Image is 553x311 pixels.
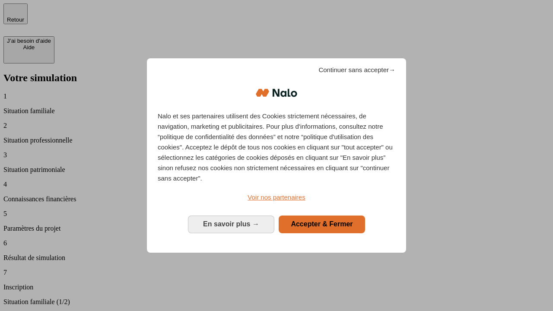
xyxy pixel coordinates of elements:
span: En savoir plus → [203,220,259,228]
span: Voir nos partenaires [248,194,305,201]
button: Accepter & Fermer: Accepter notre traitement des données et fermer [279,216,365,233]
span: Continuer sans accepter→ [318,65,395,75]
span: Accepter & Fermer [291,220,353,228]
div: Bienvenue chez Nalo Gestion du consentement [147,58,406,252]
img: Logo [256,80,297,106]
p: Nalo et ses partenaires utilisent des Cookies strictement nécessaires, de navigation, marketing e... [158,111,395,184]
button: En savoir plus: Configurer vos consentements [188,216,274,233]
a: Voir nos partenaires [158,192,395,203]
